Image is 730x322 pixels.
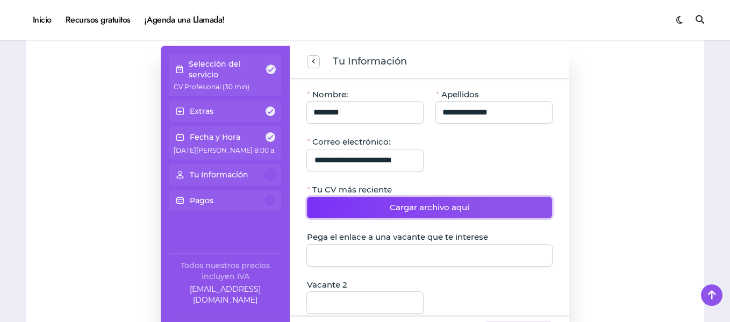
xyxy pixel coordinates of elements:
[190,106,213,117] p: Extras
[312,89,348,100] span: Nombre:
[307,197,552,218] button: Cargar archivo aquí
[333,54,407,69] span: Tu Información
[190,195,213,206] p: Pagos
[307,280,347,290] span: Vacante 2
[190,132,240,142] p: Fecha y Hora
[189,59,265,80] p: Selección del servicio
[169,260,281,282] div: Todos nuestros precios incluyen IVA
[174,83,249,91] span: CV Profesional (30 min)
[307,232,488,242] span: Pega el enlace a una vacante que te interese
[190,169,248,180] p: Tu Información
[26,5,59,34] a: Inicio
[174,146,286,154] span: [DATE][PERSON_NAME] 8:00 a. m.
[441,89,479,100] span: Apellidos
[169,284,281,305] a: Company email: ayuda@elhadadelasvacantes.com
[138,5,232,34] a: ¡Agenda una Llamada!
[312,184,392,195] span: Tu CV más reciente
[59,5,138,34] a: Recursos gratuitos
[390,201,469,214] span: Cargar archivo aquí
[312,137,390,147] span: Correo electrónico:
[307,55,320,68] button: previous step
